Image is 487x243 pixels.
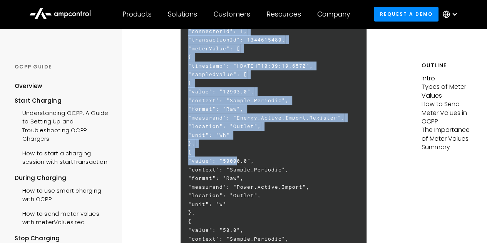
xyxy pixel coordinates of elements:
div: Customers [214,10,250,18]
p: Types of Meter Values [422,83,472,100]
div: During Charging [15,174,112,182]
div: Resources [266,10,301,18]
h5: Outline [422,62,472,70]
div: Solutions [168,10,197,18]
p: Summary [422,143,472,151]
a: Request a demo [374,7,438,21]
a: How to use smart charging with OCPP [15,183,112,206]
div: Products [122,10,152,18]
a: How to send meter values with meterValues.req [15,206,112,229]
div: Company [317,10,350,18]
div: Stop Charging [15,234,112,243]
p: The Importance of Meter Values [422,126,472,143]
a: How to start a charging session with startTransaction [15,145,112,168]
p: How to Send Meter Values in OCPP [422,100,472,126]
div: Start Charging [15,97,112,105]
p: Intro [422,74,472,83]
a: Overview [15,82,42,96]
div: Overview [15,82,42,90]
div: OCPP GUIDE [15,63,112,70]
a: Understanding OCPP: A Guide to Setting Up and Troubleshooting OCPP Chargers [15,105,112,145]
